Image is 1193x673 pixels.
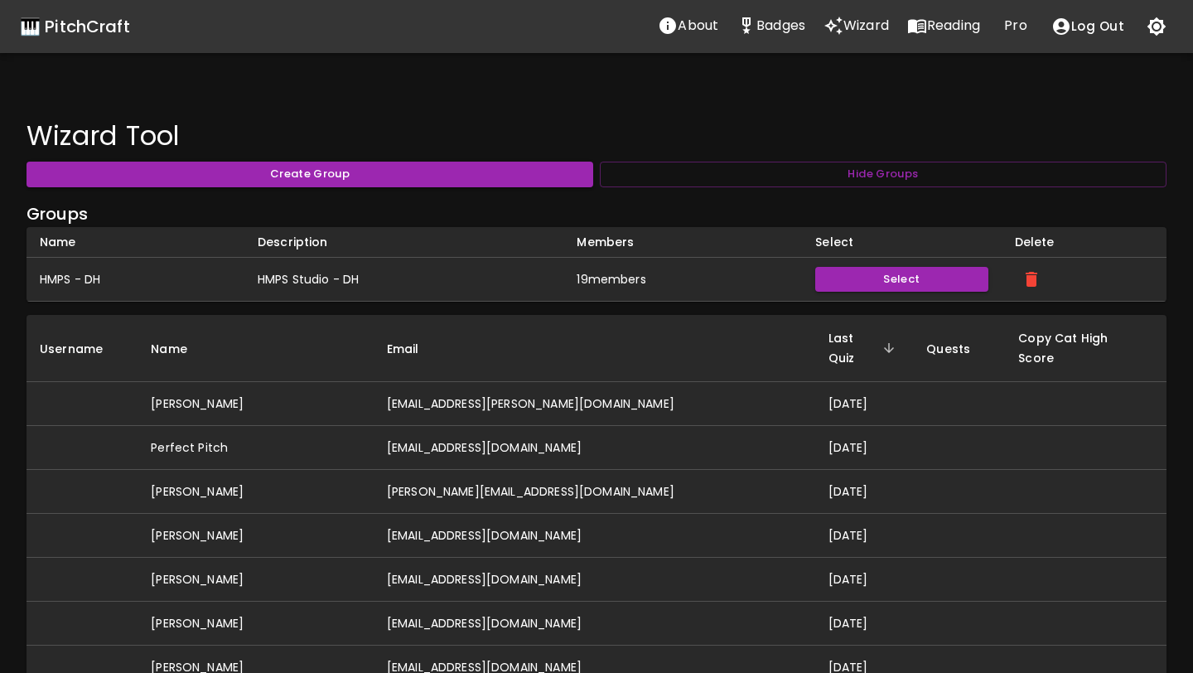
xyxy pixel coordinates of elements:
[374,470,815,514] td: [PERSON_NAME][EMAIL_ADDRESS][DOMAIN_NAME]
[649,9,727,42] button: About
[563,258,802,302] td: 19 member s
[828,328,901,368] span: Last Quiz
[374,382,815,426] td: [EMAIL_ADDRESS][PERSON_NAME][DOMAIN_NAME]
[989,9,1042,44] a: Pro
[727,9,814,42] button: Stats
[1042,9,1133,44] button: account of current user
[40,339,124,359] span: Username
[563,227,802,258] th: Members
[814,9,898,44] a: Wizard
[815,558,914,602] td: [DATE]
[989,9,1042,42] button: Pro
[898,9,989,44] a: Reading
[926,339,992,359] span: Quests
[374,426,815,470] td: [EMAIL_ADDRESS][DOMAIN_NAME]
[678,16,718,36] p: About
[802,227,1001,258] th: Select
[27,227,244,258] th: Name
[815,514,914,558] td: [DATE]
[649,9,727,44] a: About
[756,16,805,36] p: Badges
[387,339,441,359] span: Email
[27,119,1166,153] h4: Wizard Tool
[815,382,914,426] td: [DATE]
[815,470,914,514] td: [DATE]
[600,162,1166,187] button: Hide Groups
[138,558,374,602] td: [PERSON_NAME]
[1004,16,1026,36] p: Pro
[898,9,989,42] button: Reading
[374,602,815,646] td: [EMAIL_ADDRESS][DOMAIN_NAME]
[815,267,988,293] button: Select
[138,426,374,470] td: Perfect Pitch
[1015,263,1048,296] button: delete
[151,339,209,359] span: Name
[244,258,563,302] td: HMPS Studio - DH
[20,13,130,40] a: 🎹 PitchCraft
[138,470,374,514] td: [PERSON_NAME]
[814,9,898,42] button: Wizard
[27,258,244,302] td: HMPS - DH
[374,558,815,602] td: [EMAIL_ADDRESS][DOMAIN_NAME]
[27,201,1166,227] h6: Groups
[1002,227,1166,258] th: Delete
[815,602,914,646] td: [DATE]
[138,382,374,426] td: [PERSON_NAME]
[374,514,815,558] td: [EMAIL_ADDRESS][DOMAIN_NAME]
[843,16,889,36] p: Wizard
[244,227,563,258] th: Description
[138,602,374,646] td: [PERSON_NAME]
[1018,328,1153,368] span: Copy Cat High Score
[727,9,814,44] a: Stats
[927,16,980,36] p: Reading
[27,162,593,187] button: Create Group
[815,426,914,470] td: [DATE]
[138,514,374,558] td: [PERSON_NAME]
